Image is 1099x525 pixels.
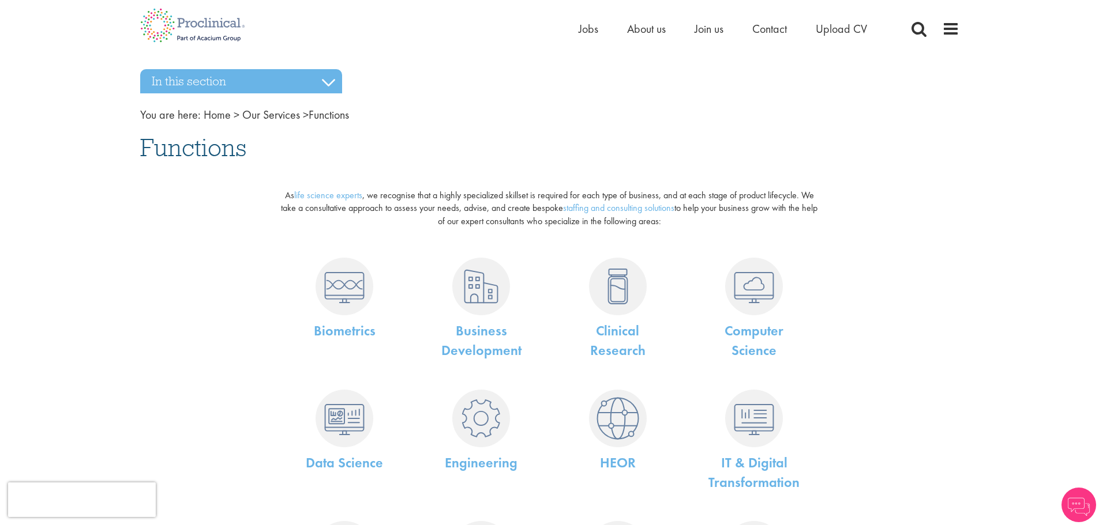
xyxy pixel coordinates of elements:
[204,107,231,122] a: breadcrumb link to Home
[1062,488,1096,522] img: Chatbot
[590,322,646,359] a: ClinicalResearch
[422,390,541,447] a: Engineering
[234,107,239,122] span: >
[725,390,783,447] img: IT
[140,107,201,122] span: You are here:
[279,189,820,229] p: As , we recognise that a highly specialized skillset is required for each type of business, and a...
[306,454,383,471] a: Data Science
[695,21,723,36] a: Join us
[589,258,647,315] img: Clinical Research
[303,107,309,122] span: >
[600,454,636,471] a: HEOR
[452,390,510,447] img: Engineering
[579,21,598,36] a: Jobs
[316,258,373,315] img: Biometrics
[285,258,404,315] a: Biometrics
[725,258,783,315] img: Computer Science
[242,107,300,122] a: breadcrumb link to Our Services
[563,202,674,214] a: staffing and consulting solutions
[422,258,541,315] a: Business Development
[708,454,800,491] a: IT & Digital Transformation
[725,322,783,359] a: ComputerScience
[285,390,404,447] a: Data Science
[695,258,814,315] a: Computer Science
[558,390,677,447] a: HEOR
[8,482,156,517] iframe: reCAPTCHA
[294,189,362,201] a: life science experts
[627,21,666,36] a: About us
[140,132,246,163] span: Functions
[445,454,517,471] a: Engineering
[695,390,814,447] a: IT
[816,21,867,36] a: Upload CV
[752,21,787,36] a: Contact
[452,258,510,315] img: Business Development
[204,107,349,122] span: Functions
[589,390,647,447] img: HEOR
[314,322,376,339] a: Biometrics
[558,258,677,315] a: Clinical Research
[140,69,342,93] h3: In this section
[316,390,373,447] img: Data Science
[441,322,522,359] a: BusinessDevelopment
